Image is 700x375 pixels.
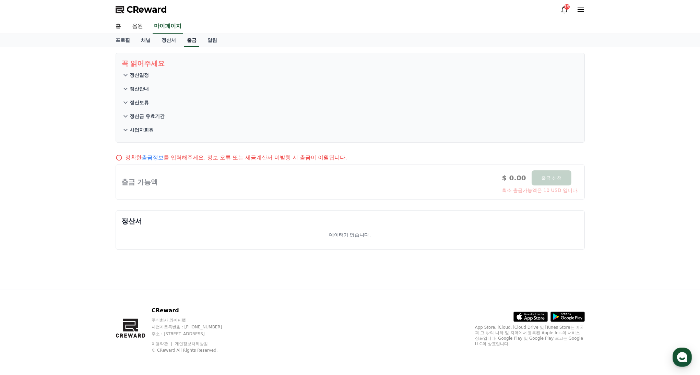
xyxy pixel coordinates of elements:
[560,5,568,14] a: 19
[152,306,235,315] p: CReward
[475,325,585,347] p: App Store, iCloud, iCloud Drive 및 iTunes Store는 미국과 그 밖의 나라 및 지역에서 등록된 Apple Inc.의 서비스 상표입니다. Goo...
[121,96,579,109] button: 정산보류
[17,228,29,233] span: Home
[152,324,235,330] p: 사업자등록번호 : [PHONE_NUMBER]
[564,4,570,10] div: 19
[121,68,579,82] button: 정산일정
[329,231,371,238] p: 데이터가 없습니다.
[152,317,235,323] p: 주식회사 와이피랩
[116,4,167,15] a: CReward
[127,4,167,15] span: CReward
[142,154,164,161] a: 출금정보
[130,113,165,120] p: 정산금 유효기간
[130,126,154,133] p: 사업자회원
[152,348,235,353] p: © CReward All Rights Reserved.
[110,34,135,47] a: 프로필
[102,228,118,233] span: Settings
[130,99,149,106] p: 정산보류
[121,216,579,226] p: 정산서
[125,154,347,162] p: 정확한 를 입력해주세요. 정보 오류 또는 세금계산서 미발행 시 출금이 이월됩니다.
[121,59,579,68] p: 꼭 읽어주세요
[130,72,149,78] p: 정산일정
[121,109,579,123] button: 정산금 유효기간
[45,217,88,234] a: Messages
[184,34,199,47] a: 출금
[121,123,579,137] button: 사업자회원
[153,19,183,34] a: 마이페이지
[2,217,45,234] a: Home
[135,34,156,47] a: 채널
[121,82,579,96] button: 정산안내
[152,331,235,337] p: 주소 : [STREET_ADDRESS]
[175,341,208,346] a: 개인정보처리방침
[127,19,149,34] a: 음원
[156,34,181,47] a: 정산서
[130,85,149,92] p: 정산안내
[110,19,127,34] a: 홈
[57,228,77,233] span: Messages
[202,34,223,47] a: 알림
[88,217,132,234] a: Settings
[152,341,173,346] a: 이용약관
